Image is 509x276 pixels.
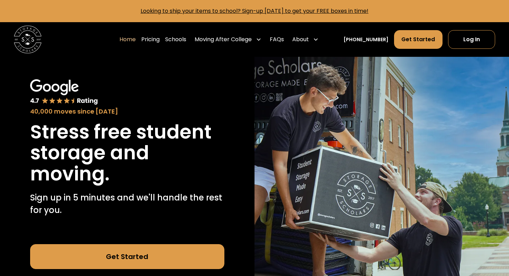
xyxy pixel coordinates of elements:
[343,36,389,43] a: [PHONE_NUMBER]
[14,26,42,53] img: Storage Scholars main logo
[289,30,321,49] div: About
[141,30,160,49] a: Pricing
[270,30,284,49] a: FAQs
[30,79,98,105] img: Google 4.7 star rating
[30,192,224,216] p: Sign up in 5 minutes and we'll handle the rest for you.
[119,30,136,49] a: Home
[30,122,224,185] h1: Stress free student storage and moving.
[30,244,224,269] a: Get Started
[195,35,252,44] div: Moving After College
[292,35,309,44] div: About
[14,26,42,53] a: home
[448,30,495,49] a: Log In
[394,30,442,49] a: Get Started
[141,7,368,15] a: Looking to ship your items to school? Sign-up [DATE] to get your FREE boxes in time!
[165,30,186,49] a: Schools
[30,107,224,116] div: 40,000 moves since [DATE]
[192,30,264,49] div: Moving After College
